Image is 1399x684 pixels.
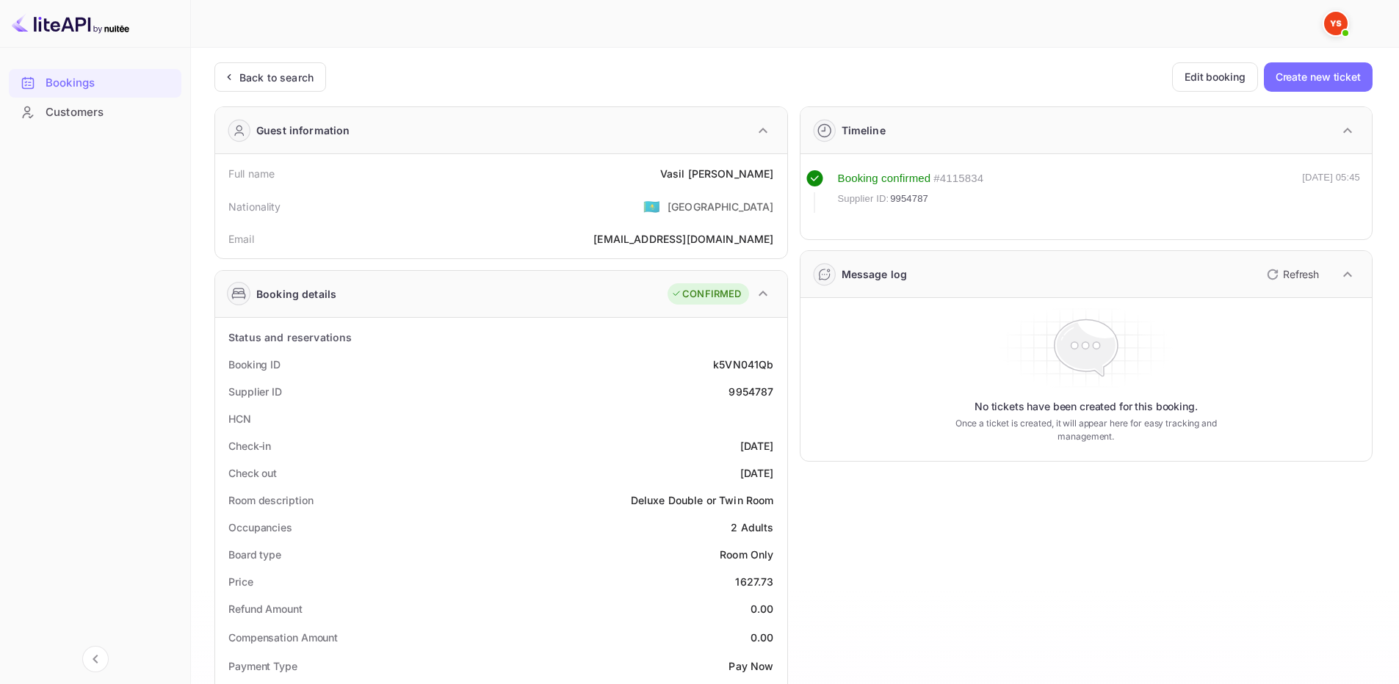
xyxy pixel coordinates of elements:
a: Bookings [9,69,181,96]
button: Refresh [1258,263,1325,286]
div: 0.00 [751,630,774,645]
div: Refund Amount [228,601,303,616]
div: Deluxe Double or Twin Room [631,492,774,508]
div: k5VN041Qb [713,357,773,372]
div: 0.00 [751,601,774,616]
div: Full name [228,166,275,181]
p: No tickets have been created for this booking. [975,399,1198,414]
div: [DATE] 05:45 [1302,170,1360,213]
button: Create new ticket [1264,62,1373,92]
span: United States [643,193,660,219]
img: Yandex Support [1324,12,1348,35]
div: [GEOGRAPHIC_DATA] [668,199,774,214]
div: [DATE] [740,465,774,481]
div: Booking details [256,286,336,302]
button: Collapse navigation [82,646,109,672]
img: LiteAPI logo [12,12,129,35]
div: [DATE] [740,438,774,454]
div: Status and reservations [228,330,352,345]
div: Supplier ID [228,384,282,399]
div: HCN [228,411,251,426]
div: Customers [9,98,181,127]
button: Edit booking [1172,62,1258,92]
div: Email [228,231,254,247]
div: Board type [228,547,281,562]
div: Back to search [239,70,314,85]
div: Nationality [228,199,281,214]
div: Guest information [256,123,350,138]
a: Customers [9,98,181,125]
div: CONFIRMED [671,287,741,302]
div: Price [228,574,253,589]
p: Refresh [1283,266,1319,282]
div: Occupancies [228,520,292,535]
div: Room Only [720,547,773,562]
div: # 4115834 [933,170,983,187]
div: Message log [842,266,908,282]
div: 2 Adults [731,520,773,535]
div: Check-in [228,438,271,454]
div: Bookings [9,69,181,98]
div: Pay Now [729,658,773,674]
div: Timeline [842,123,886,138]
div: Customers [46,104,174,121]
div: Compensation Amount [228,630,338,645]
p: Once a ticket is created, it will appear here for easy tracking and management. [932,417,1240,443]
div: Bookings [46,75,174,92]
span: Supplier ID: [838,192,889,206]
div: Payment Type [228,658,297,674]
div: [EMAIL_ADDRESS][DOMAIN_NAME] [593,231,773,247]
div: Room description [228,492,313,508]
div: Booking ID [228,357,281,372]
div: Vasil [PERSON_NAME] [660,166,774,181]
div: Check out [228,465,277,481]
div: 1627.73 [735,574,773,589]
div: Booking confirmed [838,170,931,187]
div: 9954787 [729,384,773,399]
span: 9954787 [890,192,928,206]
